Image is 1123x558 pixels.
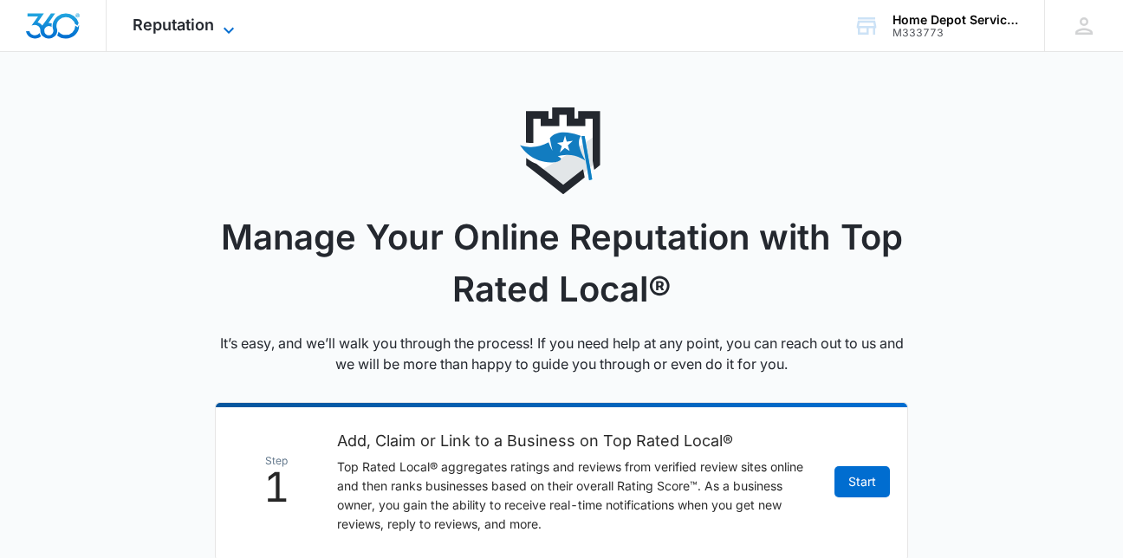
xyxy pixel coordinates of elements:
[215,333,908,374] p: It’s easy, and we’ll walk you through the process! If you need help at any point, you can reach o...
[834,466,890,497] a: Start
[233,456,320,507] div: 1
[337,429,817,453] h2: Add, Claim or Link to a Business on Top Rated Local®
[893,27,1019,39] div: account id
[518,107,605,194] img: reputation icon
[233,456,320,466] span: Step
[893,13,1019,27] div: account name
[215,211,908,315] h1: Manage Your Online Reputation with Top Rated Local®
[133,16,214,34] span: Reputation
[337,457,817,534] p: Top Rated Local® aggregates ratings and reviews from verified review sites online and then ranks ...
